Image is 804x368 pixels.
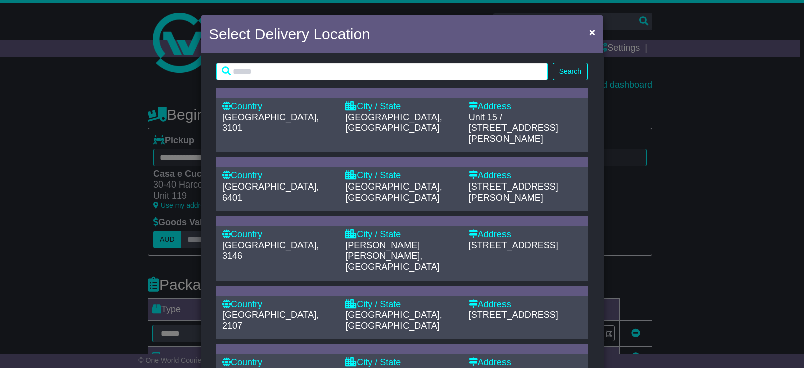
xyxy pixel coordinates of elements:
[222,170,335,181] div: Country
[469,240,558,250] span: [STREET_ADDRESS]
[584,22,600,42] button: Close
[222,181,319,203] span: [GEOGRAPHIC_DATA], 6401
[469,299,582,310] div: Address
[469,181,558,203] span: [STREET_ADDRESS][PERSON_NAME]
[345,181,442,203] span: [GEOGRAPHIC_DATA], [GEOGRAPHIC_DATA]
[469,170,582,181] div: Address
[469,101,582,112] div: Address
[209,23,370,45] h4: Select Delivery Location
[222,112,319,133] span: [GEOGRAPHIC_DATA], 3101
[222,299,335,310] div: Country
[345,170,458,181] div: City / State
[222,310,319,331] span: [GEOGRAPHIC_DATA], 2107
[222,101,335,112] div: Country
[345,299,458,310] div: City / State
[345,310,442,331] span: [GEOGRAPHIC_DATA], [GEOGRAPHIC_DATA]
[345,229,458,240] div: City / State
[469,310,558,320] span: [STREET_ADDRESS]
[345,240,439,272] span: [PERSON_NAME] [PERSON_NAME], [GEOGRAPHIC_DATA]
[345,101,458,112] div: City / State
[469,112,558,144] span: Unit 15 / [STREET_ADDRESS][PERSON_NAME]
[589,26,595,38] span: ×
[222,229,335,240] div: Country
[345,112,442,133] span: [GEOGRAPHIC_DATA], [GEOGRAPHIC_DATA]
[553,63,588,80] button: Search
[469,229,582,240] div: Address
[222,240,319,261] span: [GEOGRAPHIC_DATA], 3146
